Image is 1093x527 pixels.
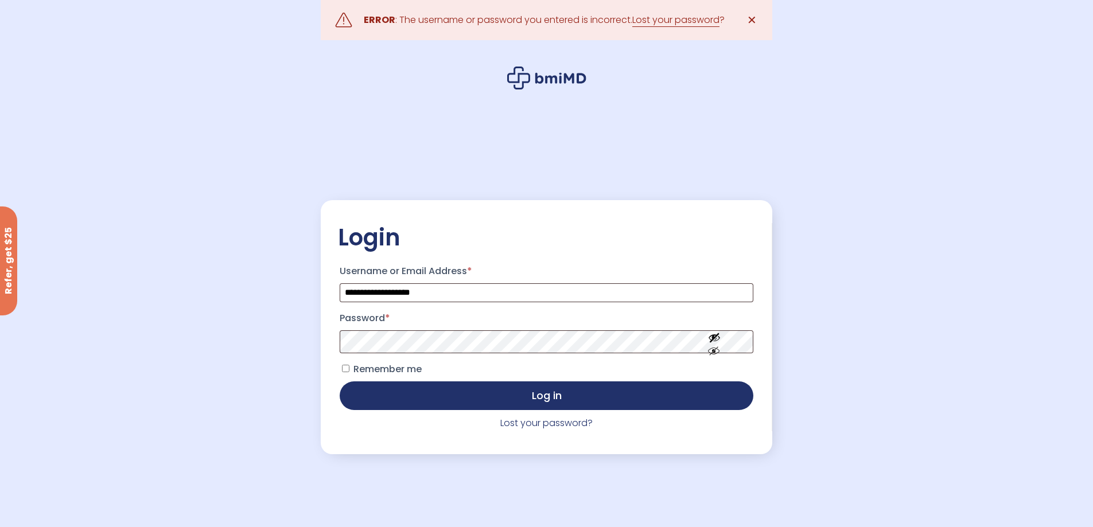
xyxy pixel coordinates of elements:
label: Username or Email Address [340,262,753,280]
input: Remember me [342,365,349,372]
label: Password [340,309,753,327]
button: Show password [682,322,746,361]
span: Remember me [353,362,422,376]
h2: Login [338,223,754,252]
div: : The username or password you entered is incorrect. ? [364,12,725,28]
a: Lost your password? [500,416,593,430]
button: Log in [340,381,753,410]
a: ✕ [741,9,764,32]
span: ✕ [747,12,757,28]
a: Lost your password [632,13,719,27]
strong: ERROR [364,13,395,26]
